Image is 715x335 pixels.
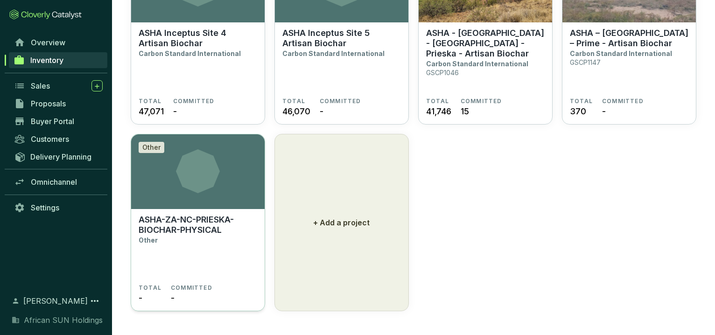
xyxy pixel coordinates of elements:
[31,203,59,212] span: Settings
[9,131,107,147] a: Customers
[173,105,177,118] span: -
[9,52,107,68] a: Inventory
[31,99,66,108] span: Proposals
[9,113,107,129] a: Buyer Portal
[9,149,107,164] a: Delivery Planning
[31,38,65,47] span: Overview
[320,98,361,105] span: COMMITTED
[314,217,370,228] p: + Add a project
[139,142,164,153] div: Other
[282,49,385,57] p: Carbon Standard International
[139,105,164,118] span: 47,071
[31,117,74,126] span: Buyer Portal
[24,314,103,326] span: African SUN Holdings
[602,105,606,118] span: -
[139,284,161,292] span: TOTAL
[9,200,107,216] a: Settings
[31,81,50,91] span: Sales
[461,105,469,118] span: 15
[139,215,257,235] p: ASHA-ZA-NC-PRIESKA-BIOCHAR-PHYSICAL
[139,28,257,49] p: ASHA Inceptus Site 4 Artisan Biochar
[30,152,91,161] span: Delivery Planning
[171,292,175,304] span: -
[426,105,451,118] span: 41,746
[9,96,107,112] a: Proposals
[282,28,401,49] p: ASHA Inceptus Site 5 Artisan Biochar
[131,134,265,311] a: OtherASHA-ZA-NC-PRIESKA-BIOCHAR-PHYSICALOtherTOTAL-COMMITTED-
[9,35,107,50] a: Overview
[139,236,158,244] p: Other
[139,49,241,57] p: Carbon Standard International
[570,28,688,49] p: ASHA – [GEOGRAPHIC_DATA] – Prime - Artisan Biochar
[570,58,601,66] p: GSCP1147
[426,60,528,68] p: Carbon Standard International
[570,49,672,57] p: Carbon Standard International
[139,292,142,304] span: -
[31,134,69,144] span: Customers
[274,134,409,311] button: + Add a project
[426,69,459,77] p: GSCP1046
[570,105,586,118] span: 370
[31,177,77,187] span: Omnichannel
[171,284,212,292] span: COMMITTED
[426,28,545,59] p: ASHA - [GEOGRAPHIC_DATA] - [GEOGRAPHIC_DATA] - Prieska - Artisan Biochar
[602,98,644,105] span: COMMITTED
[570,98,593,105] span: TOTAL
[9,78,107,94] a: Sales
[139,98,161,105] span: TOTAL
[30,56,63,65] span: Inventory
[282,98,305,105] span: TOTAL
[282,105,310,118] span: 46,070
[173,98,215,105] span: COMMITTED
[23,295,88,307] span: [PERSON_NAME]
[461,98,502,105] span: COMMITTED
[9,174,107,190] a: Omnichannel
[320,105,323,118] span: -
[426,98,449,105] span: TOTAL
